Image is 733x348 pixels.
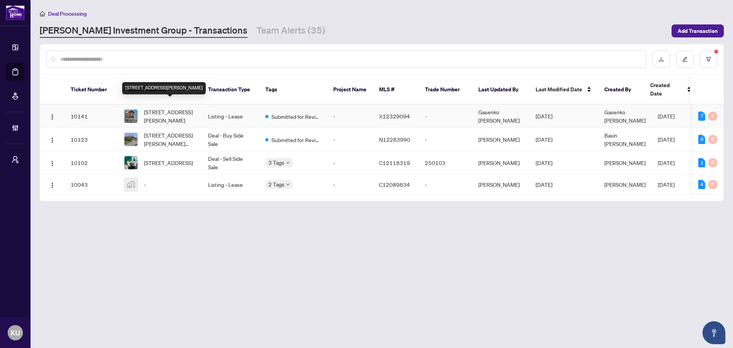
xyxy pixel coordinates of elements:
[40,24,247,38] a: [PERSON_NAME] Investment Group - Transactions
[678,25,718,37] span: Add Transaction
[658,181,675,188] span: [DATE]
[49,137,55,143] img: Logo
[202,175,259,195] td: Listing - Lease
[530,75,598,105] th: Last Modified Date
[682,57,688,62] span: edit
[659,57,664,62] span: download
[698,158,705,167] div: 1
[379,136,410,143] span: N12283990
[49,182,55,188] img: Logo
[49,160,55,167] img: Logo
[271,112,321,121] span: Submitted for Review
[124,133,137,146] img: thumbnail-img
[708,180,717,189] div: 0
[144,108,196,125] span: [STREET_ADDRESS][PERSON_NAME]
[124,110,137,123] img: thumbnail-img
[708,135,717,144] div: 0
[419,128,472,151] td: -
[40,11,45,16] span: home
[124,156,137,169] img: thumbnail-img
[472,75,530,105] th: Last Updated By
[644,75,697,105] th: Created Date
[124,178,137,191] img: thumbnail-img
[46,157,58,169] button: Logo
[536,113,552,120] span: [DATE]
[271,136,321,144] span: Submitted for Review
[373,75,419,105] th: MLS #
[268,180,284,189] span: 2 Tags
[268,158,284,167] span: 3 Tags
[472,175,530,195] td: [PERSON_NAME]
[708,112,717,121] div: 0
[604,159,646,166] span: [PERSON_NAME]
[65,128,118,151] td: 10123
[419,151,472,175] td: 250103
[327,75,373,105] th: Project Name
[379,159,410,166] span: C12118319
[65,75,118,105] th: Ticket Number
[700,50,717,68] button: filter
[650,81,682,98] span: Created Date
[46,110,58,122] button: Logo
[672,24,724,37] button: Add Transaction
[536,85,582,94] span: Last Modified Date
[48,10,87,17] span: Deal Processing
[6,6,24,20] img: logo
[536,136,552,143] span: [DATE]
[202,105,259,128] td: Listing - Lease
[419,175,472,195] td: -
[698,112,705,121] div: 7
[122,82,206,94] div: [STREET_ADDRESS][PERSON_NAME]
[658,113,675,120] span: [DATE]
[286,183,290,186] span: down
[144,180,146,189] span: -
[118,75,202,105] th: Property Address
[698,180,705,189] div: 4
[65,105,118,128] td: 10141
[46,178,58,191] button: Logo
[379,181,410,188] span: C12089834
[11,327,20,338] span: KU
[419,105,472,128] td: -
[472,151,530,175] td: [PERSON_NAME]
[706,57,711,62] span: filter
[46,133,58,146] button: Logo
[472,105,530,128] td: Gasenko [PERSON_NAME]
[708,158,717,167] div: 0
[327,128,373,151] td: -
[49,114,55,120] img: Logo
[658,159,675,166] span: [DATE]
[536,181,552,188] span: [DATE]
[286,161,290,165] span: down
[11,156,19,163] span: user-switch
[652,50,670,68] button: download
[65,175,118,195] td: 10043
[327,105,373,128] td: -
[379,113,410,120] span: X12329094
[658,136,675,143] span: [DATE]
[604,132,646,147] span: Basin [PERSON_NAME]
[144,159,193,167] span: [STREET_ADDRESS]
[676,50,694,68] button: edit
[202,128,259,151] td: Deal - Buy Side Sale
[702,321,725,344] button: Open asap
[698,135,705,144] div: 6
[598,75,644,105] th: Created By
[536,159,552,166] span: [DATE]
[604,181,646,188] span: [PERSON_NAME]
[472,128,530,151] td: [PERSON_NAME]
[327,151,373,175] td: -
[419,75,472,105] th: Trade Number
[327,175,373,195] td: -
[604,108,646,124] span: Gasenko [PERSON_NAME]
[65,151,118,175] td: 10102
[259,75,327,105] th: Tags
[144,131,196,148] span: [STREET_ADDRESS][PERSON_NAME][PERSON_NAME]
[202,151,259,175] td: Deal - Sell Side Sale
[202,75,259,105] th: Transaction Type
[257,24,325,38] a: Team Alerts (35)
